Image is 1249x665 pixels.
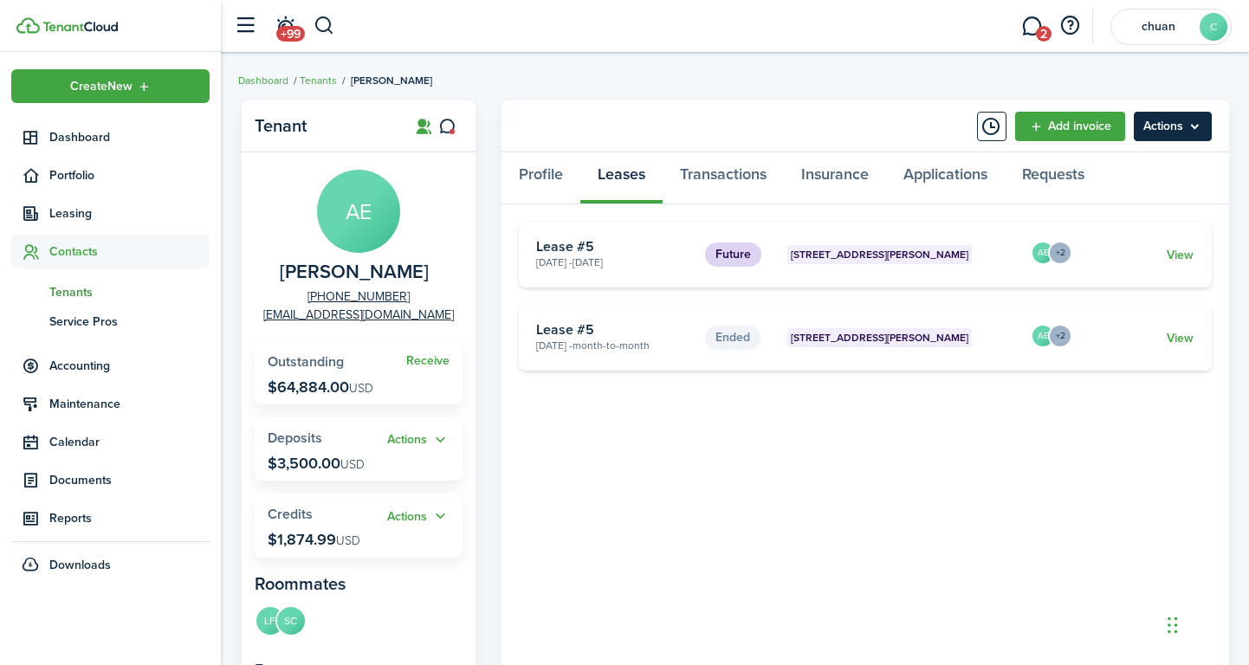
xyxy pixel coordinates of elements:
img: TenantCloud [16,17,40,34]
avatar-text: SC [277,607,305,635]
card-title: Lease #5 [536,239,692,255]
span: USD [336,532,360,550]
span: Downloads [49,556,111,574]
a: SC [286,605,307,640]
button: Search [314,11,335,41]
menu-btn: Actions [1134,112,1212,141]
p: $64,884.00 [268,378,373,396]
span: Month-to-month [573,338,650,353]
a: Profile [502,152,580,204]
span: +99 [276,26,305,42]
a: Insurance [784,152,886,204]
span: Alex Edwards [280,261,429,283]
span: Accounting [49,357,210,375]
a: Applications [886,152,1005,204]
a: Reports [11,501,210,535]
a: LF [255,605,286,640]
span: Create New [70,81,133,93]
menu-trigger: +2 [1048,241,1072,265]
button: Open menu [1055,324,1072,348]
span: Service Pros [49,313,210,331]
span: Dashboard [49,128,210,146]
button: Open menu [387,430,450,450]
span: Contacts [49,242,210,261]
button: Timeline [977,112,1006,141]
avatar-text: AE [317,170,400,253]
span: Maintenance [49,395,210,413]
span: Leasing [49,204,210,223]
card-description: [DATE] - [536,338,692,353]
a: Notifications [269,4,301,48]
a: Tenants [300,73,337,88]
button: Open menu [387,507,450,526]
span: Tenants [49,283,210,301]
div: Drag [1168,599,1178,651]
panel-main-title: Tenant [255,116,393,136]
avatar-text: LF [256,607,284,635]
button: Open menu [1134,112,1212,141]
a: Dashboard [11,120,210,154]
button: Open menu [11,69,210,103]
span: Documents [49,471,210,489]
a: Transactions [663,152,784,204]
a: Requests [1005,152,1102,204]
span: 2 [1036,26,1052,42]
span: Deposits [268,428,322,448]
card-description: [DATE] - [DATE] [536,255,692,270]
a: Service Pros [11,307,210,336]
span: Portfolio [49,166,210,184]
a: [PHONE_NUMBER] [307,287,410,306]
p: $1,874.99 [268,531,360,548]
span: Credits [268,504,313,524]
button: Open resource center [1055,11,1084,41]
button: Open sidebar [229,10,262,42]
img: TenantCloud [42,22,118,32]
button: Actions [387,430,450,450]
button: Actions [387,507,450,526]
panel-main-subtitle: Roommates [255,571,463,597]
status: Ended [705,326,760,350]
button: Open menu [1055,241,1072,265]
p: $3,500.00 [268,455,365,472]
a: View [1167,246,1194,264]
span: Calendar [49,433,210,451]
a: [EMAIL_ADDRESS][DOMAIN_NAME] [263,306,454,324]
iframe: Chat Widget [1162,582,1249,665]
span: Outstanding [268,352,344,371]
avatar-text: C [1200,13,1227,41]
a: Add invoice [1015,112,1125,141]
span: USD [340,455,365,474]
span: [PERSON_NAME] [351,73,432,88]
span: USD [349,379,373,397]
span: [STREET_ADDRESS][PERSON_NAME] [791,247,968,262]
a: Receive [406,354,450,368]
a: Tenants [11,277,210,307]
span: [STREET_ADDRESS][PERSON_NAME] [791,330,968,345]
a: Messaging [1015,4,1048,48]
menu-trigger: +2 [1048,324,1072,348]
a: Dashboard [238,73,288,88]
status: Future [705,242,761,267]
card-title: Lease #5 [536,322,692,338]
span: Reports [49,509,210,527]
span: chuan [1123,21,1193,33]
a: View [1167,329,1194,347]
